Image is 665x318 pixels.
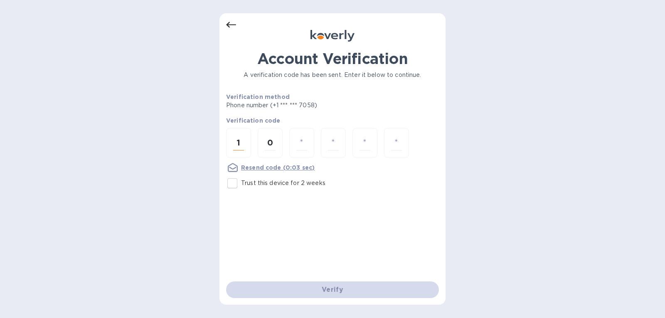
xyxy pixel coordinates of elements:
[226,71,439,79] p: A verification code has been sent. Enter it below to continue.
[226,94,290,100] b: Verification method
[226,101,381,110] p: Phone number (+1 *** *** 7058)
[241,179,325,187] p: Trust this device for 2 weeks
[226,50,439,67] h1: Account Verification
[226,116,439,125] p: Verification code
[241,164,315,171] u: Resend code (0:03 sec)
